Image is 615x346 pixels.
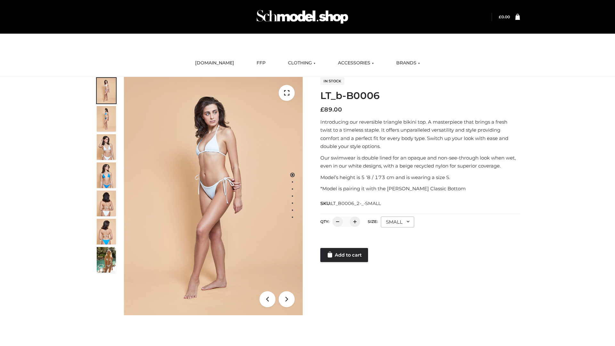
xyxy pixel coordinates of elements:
[320,90,520,102] h1: LT_b-B0006
[499,14,510,19] bdi: 0.00
[381,217,414,227] div: SMALL
[320,106,342,113] bdi: 89.00
[331,201,381,206] span: LT_B0006_2-_-SMALL
[320,154,520,170] p: Our swimwear is double lined for an opaque and non-see-through look when wet, even in our white d...
[320,173,520,182] p: Model’s height is 5 ‘8 / 173 cm and is wearing a size S.
[97,134,116,160] img: ArielClassicBikiniTop_CloudNine_AzureSky_OW114ECO_3-scaled.jpg
[368,219,378,224] label: Size:
[320,248,368,262] a: Add to cart
[97,162,116,188] img: ArielClassicBikiniTop_CloudNine_AzureSky_OW114ECO_4-scaled.jpg
[283,56,320,70] a: CLOTHING
[499,14,510,19] a: £0.00
[320,185,520,193] p: *Model is pairing it with the [PERSON_NAME] Classic Bottom
[97,78,116,103] img: ArielClassicBikiniTop_CloudNine_AzureSky_OW114ECO_1-scaled.jpg
[97,219,116,244] img: ArielClassicBikiniTop_CloudNine_AzureSky_OW114ECO_8-scaled.jpg
[124,77,303,315] img: ArielClassicBikiniTop_CloudNine_AzureSky_OW114ECO_1
[320,118,520,151] p: Introducing our reversible triangle bikini top. A masterpiece that brings a fresh twist to a time...
[320,219,329,224] label: QTY:
[97,191,116,216] img: ArielClassicBikiniTop_CloudNine_AzureSky_OW114ECO_7-scaled.jpg
[499,14,501,19] span: £
[252,56,270,70] a: FFP
[97,106,116,132] img: ArielClassicBikiniTop_CloudNine_AzureSky_OW114ECO_2-scaled.jpg
[391,56,425,70] a: BRANDS
[97,247,116,273] img: Arieltop_CloudNine_AzureSky2.jpg
[333,56,379,70] a: ACCESSORIES
[190,56,239,70] a: [DOMAIN_NAME]
[320,200,381,207] span: SKU:
[254,4,350,29] img: Schmodel Admin 964
[320,106,324,113] span: £
[320,77,344,85] span: In stock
